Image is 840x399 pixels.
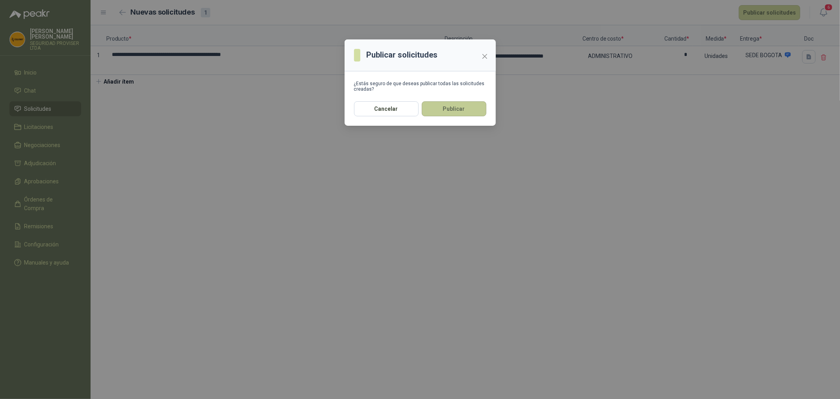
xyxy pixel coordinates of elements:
div: ¿Estás seguro de que deseas publicar todas las solicitudes creadas? [354,81,486,92]
button: Close [478,50,491,63]
button: Cancelar [354,101,419,116]
span: close [482,53,488,60]
h3: Publicar solicitudes [367,49,438,61]
button: Publicar [422,101,486,116]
